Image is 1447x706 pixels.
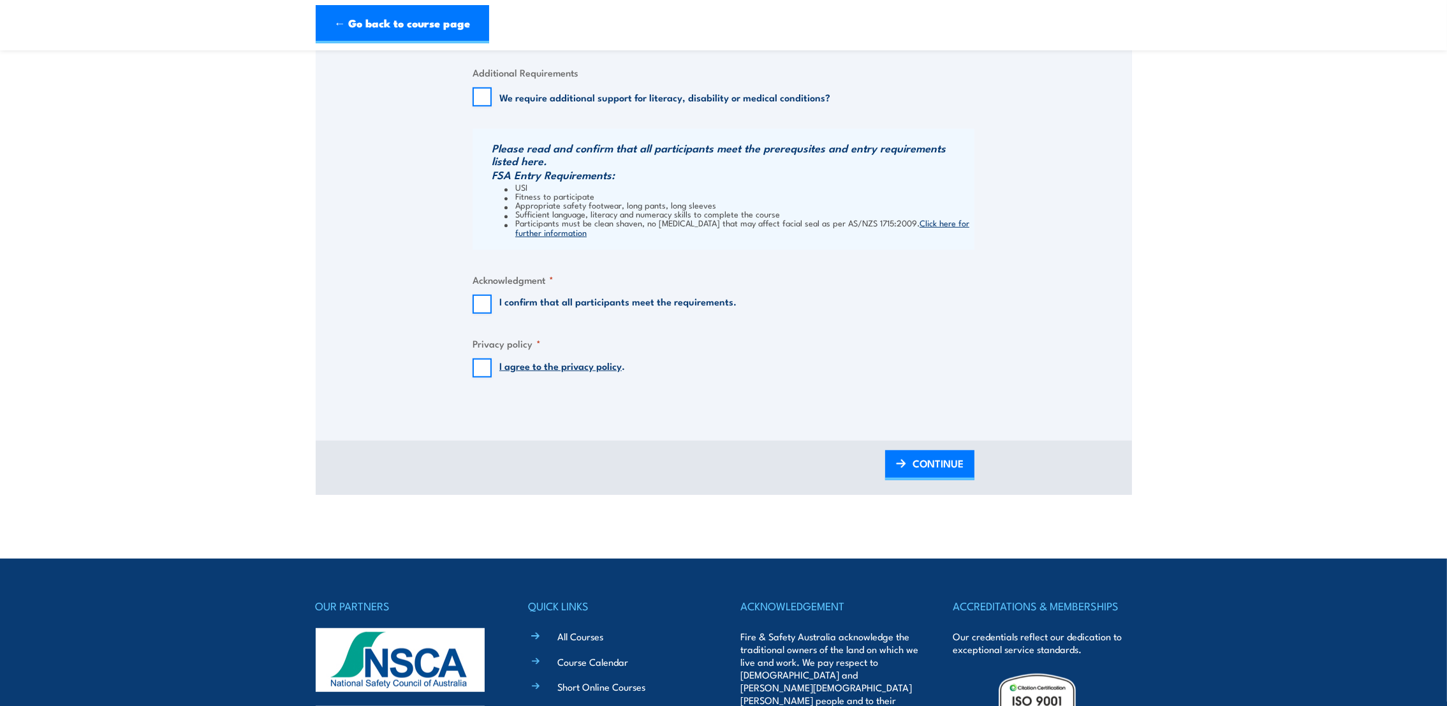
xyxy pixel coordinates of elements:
a: ← Go back to course page [316,5,489,43]
img: nsca-logo-footer [316,628,485,692]
a: CONTINUE [885,450,974,480]
a: Course Calendar [557,655,628,668]
a: I agree to the privacy policy [499,358,622,372]
h4: QUICK LINKS [528,597,707,615]
label: I confirm that all participants meet the requirements. [499,295,737,314]
li: Participants must be clean shaven, no [MEDICAL_DATA] that may affect facial seal as per AS/NZS 17... [504,218,971,237]
h4: ACKNOWLEDGEMENT [740,597,919,615]
h4: OUR PARTNERS [316,597,494,615]
h4: ACCREDITATIONS & MEMBERSHIPS [953,597,1131,615]
li: Sufficient language, literacy and numeracy skills to complete the course [504,209,971,218]
h3: FSA Entry Requirements: [492,168,971,181]
p: Our credentials reflect our dedication to exceptional service standards. [953,630,1131,656]
legend: Additional Requirements [473,65,578,80]
h3: Please read and confirm that all participants meet the prerequsites and entry requirements listed... [492,142,971,167]
li: Appropriate safety footwear, long pants, long sleeves [504,200,971,209]
li: USI [504,182,971,191]
label: We require additional support for literacy, disability or medical conditions? [499,91,830,103]
a: Click here for further information [515,217,969,238]
li: Fitness to participate [504,191,971,200]
label: . [499,358,625,378]
span: CONTINUE [913,446,964,480]
legend: Acknowledgment [473,272,554,287]
legend: Privacy policy [473,336,541,351]
a: All Courses [557,629,603,643]
a: Short Online Courses [557,680,645,693]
